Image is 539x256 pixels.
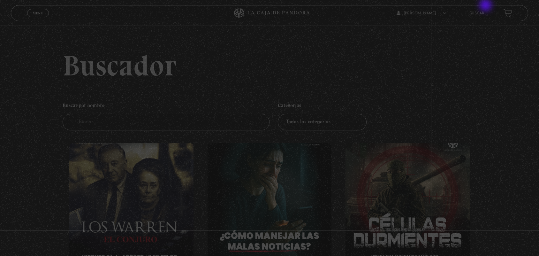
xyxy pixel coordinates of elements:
[469,12,484,15] a: Buscar
[503,9,512,18] a: View your shopping cart
[397,12,446,15] span: [PERSON_NAME]
[63,51,528,80] h2: Buscador
[63,99,269,114] h4: Buscar por nombre
[30,17,45,21] span: Cerrar
[278,99,367,114] h4: Categorías
[33,11,43,15] span: Menu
